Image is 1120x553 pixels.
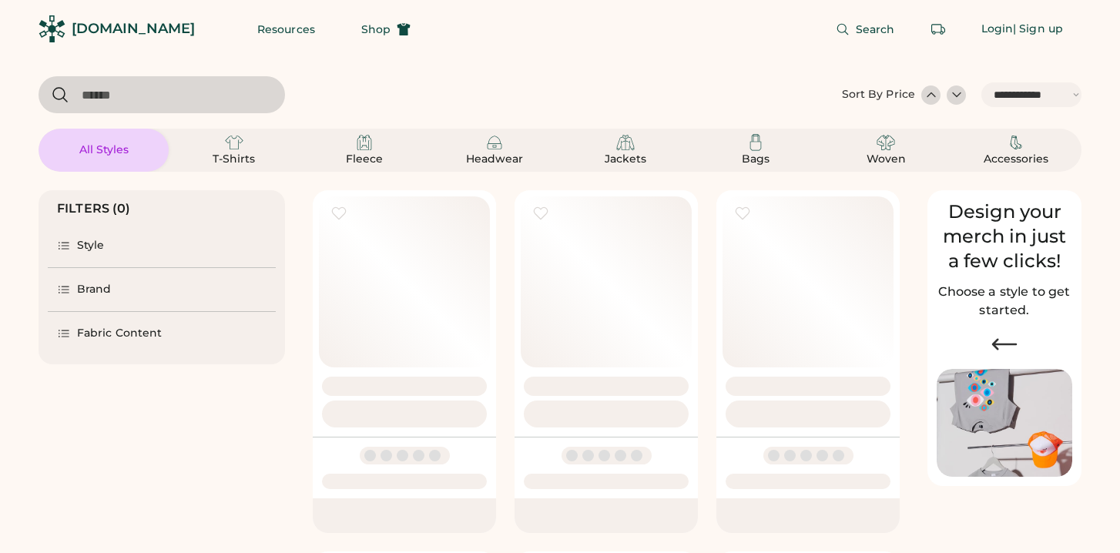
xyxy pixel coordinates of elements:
div: Login [981,22,1014,37]
div: Accessories [981,152,1051,167]
img: Fleece Icon [355,133,374,152]
div: Brand [77,282,112,297]
div: [DOMAIN_NAME] [72,19,195,39]
button: Shop [343,14,429,45]
div: Style [77,238,105,253]
div: Bags [721,152,790,167]
div: T-Shirts [200,152,269,167]
div: Headwear [460,152,529,167]
img: Image of Lisa Congdon Eye Print on T-Shirt and Hat [937,369,1072,478]
img: Jackets Icon [616,133,635,152]
div: Fleece [330,152,399,167]
div: Woven [851,152,920,167]
div: Sort By Price [842,87,915,102]
div: Jackets [591,152,660,167]
div: Design your merch in just a few clicks! [937,199,1072,273]
img: Headwear Icon [485,133,504,152]
img: Accessories Icon [1007,133,1025,152]
img: Woven Icon [877,133,895,152]
div: | Sign up [1013,22,1063,37]
img: T-Shirts Icon [225,133,243,152]
h2: Choose a style to get started. [937,283,1072,320]
button: Resources [239,14,334,45]
div: FILTERS (0) [57,199,131,218]
button: Search [817,14,914,45]
span: Shop [361,24,391,35]
img: Bags Icon [746,133,765,152]
div: Fabric Content [77,326,162,341]
img: Rendered Logo - Screens [39,15,65,42]
span: Search [856,24,895,35]
div: All Styles [69,142,139,158]
button: Retrieve an order [923,14,954,45]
